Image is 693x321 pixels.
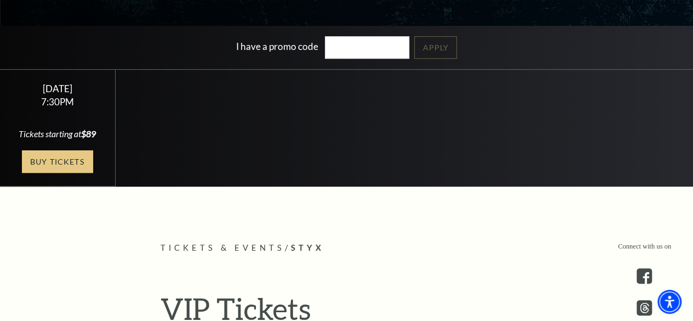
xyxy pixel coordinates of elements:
div: [DATE] [13,83,102,94]
label: I have a promo code [236,41,318,52]
p: / [161,241,533,255]
p: Connect with us on [618,241,671,252]
a: Buy Tickets [22,150,93,173]
span: $89 [81,128,96,139]
span: Tickets & Events [161,243,285,252]
div: Accessibility Menu [657,290,681,314]
div: 7:30PM [13,97,102,106]
div: Tickets starting at [13,128,102,140]
a: threads.com - open in a new tab [637,300,652,316]
a: facebook - open in a new tab [637,268,652,284]
span: Styx [290,243,324,252]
